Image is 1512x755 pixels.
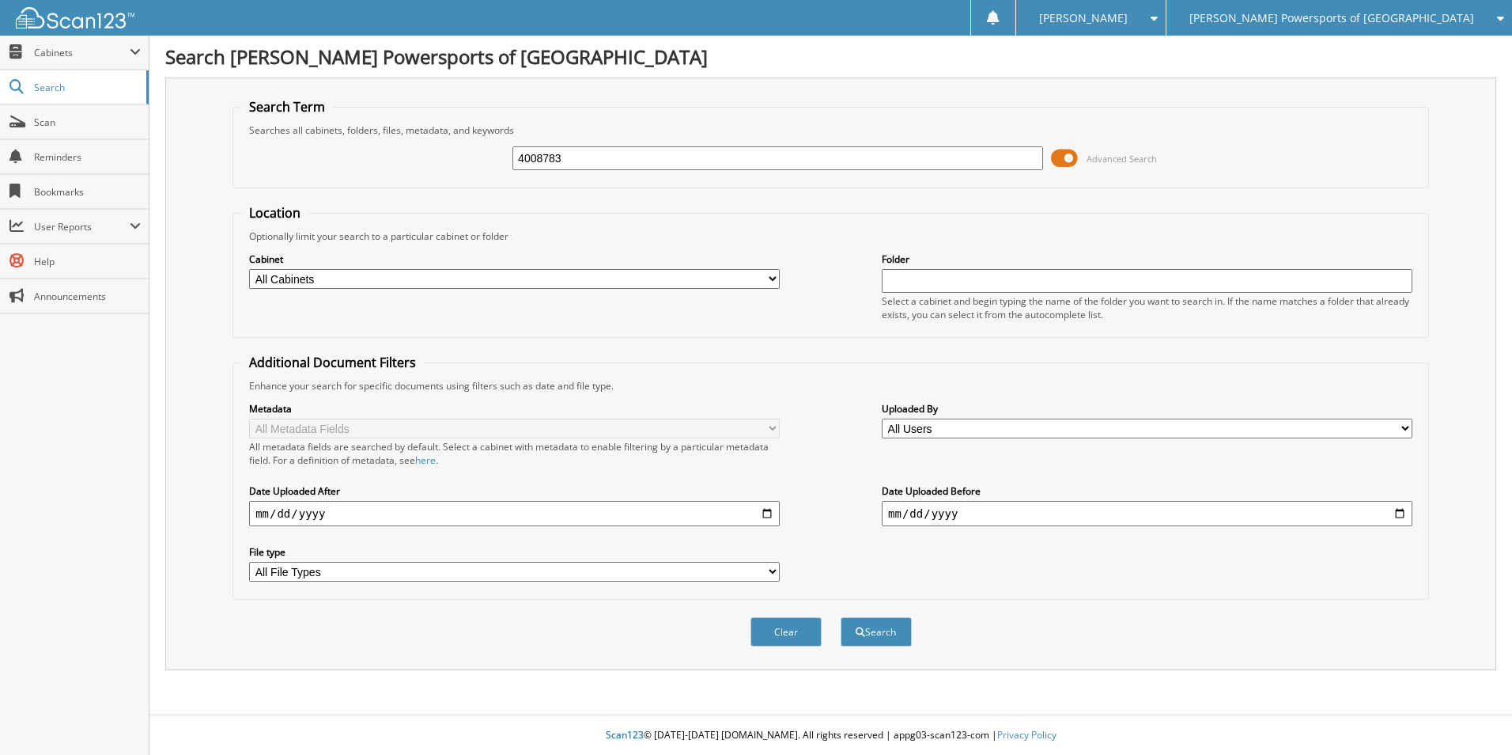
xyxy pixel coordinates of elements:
[34,116,141,129] span: Scan
[841,617,912,647] button: Search
[882,252,1412,266] label: Folder
[34,220,130,233] span: User Reports
[241,98,333,116] legend: Search Term
[882,402,1412,415] label: Uploaded By
[415,453,436,467] a: here
[241,123,1420,137] div: Searches all cabinets, folders, files, metadata, and keywords
[149,716,1512,755] div: © [DATE]-[DATE] [DOMAIN_NAME]. All rights reserved | appg03-scan123-com |
[249,402,780,415] label: Metadata
[241,204,308,222] legend: Location
[34,46,130,59] span: Cabinets
[249,545,780,559] label: File type
[34,150,141,164] span: Reminders
[882,501,1412,526] input: end
[249,501,780,526] input: start
[241,379,1420,393] div: Enhance your search for specific documents using filters such as date and file type.
[16,7,134,28] img: scan123-logo-white.svg
[997,728,1057,742] a: Privacy Policy
[1433,679,1512,755] iframe: Chat Widget
[241,354,424,371] legend: Additional Document Filters
[1087,153,1157,165] span: Advanced Search
[249,440,780,467] div: All metadata fields are searched by default. Select a cabinet with metadata to enable filtering b...
[34,81,138,94] span: Search
[34,290,141,303] span: Announcements
[34,255,141,268] span: Help
[882,294,1412,321] div: Select a cabinet and begin typing the name of the folder you want to search in. If the name match...
[165,44,1496,70] h1: Search [PERSON_NAME] Powersports of [GEOGRAPHIC_DATA]
[249,484,780,498] label: Date Uploaded After
[34,185,141,199] span: Bookmarks
[241,230,1420,243] div: Optionally limit your search to a particular cabinet or folder
[249,252,780,266] label: Cabinet
[882,484,1412,498] label: Date Uploaded Before
[606,728,644,742] span: Scan123
[750,617,822,647] button: Clear
[1039,13,1128,23] span: [PERSON_NAME]
[1189,13,1474,23] span: [PERSON_NAME] Powersports of [GEOGRAPHIC_DATA]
